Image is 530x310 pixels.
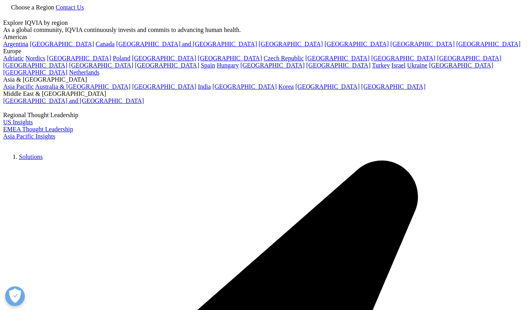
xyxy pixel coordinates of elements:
[3,41,28,47] a: Argentina
[56,4,84,11] a: Contact Us
[3,119,33,125] a: US Insights
[113,55,130,62] a: Poland
[240,62,305,69] a: [GEOGRAPHIC_DATA]
[3,55,24,62] a: Adriatic
[305,55,370,62] a: [GEOGRAPHIC_DATA]
[11,4,54,11] span: Choose a Region
[372,62,390,69] a: Turkey
[69,69,99,76] a: Netherlands
[3,26,527,34] div: As a global community, IQVIA continuously invests and commits to advancing human health.
[3,133,55,140] a: Asia Pacific Insights
[5,286,25,306] button: Open Preferences
[30,41,94,47] a: [GEOGRAPHIC_DATA]
[306,62,370,69] a: [GEOGRAPHIC_DATA]
[3,83,34,90] a: Asia Pacific
[371,55,435,62] a: [GEOGRAPHIC_DATA]
[198,55,262,62] a: [GEOGRAPHIC_DATA]
[3,19,527,26] div: Explore IQVIA by region
[3,126,73,133] a: EMEA Thought Leadership
[391,41,455,47] a: [GEOGRAPHIC_DATA]
[47,55,111,62] a: [GEOGRAPHIC_DATA]
[456,41,521,47] a: [GEOGRAPHIC_DATA]
[69,62,133,69] a: [GEOGRAPHIC_DATA]
[132,55,196,62] a: [GEOGRAPHIC_DATA]
[198,83,211,90] a: India
[212,83,277,90] a: [GEOGRAPHIC_DATA]
[429,62,493,69] a: [GEOGRAPHIC_DATA]
[35,83,130,90] a: Australia & [GEOGRAPHIC_DATA]
[3,62,67,69] a: [GEOGRAPHIC_DATA]
[324,41,389,47] a: [GEOGRAPHIC_DATA]
[135,62,199,69] a: [GEOGRAPHIC_DATA]
[278,83,294,90] a: Korea
[3,76,527,83] div: Asia & [GEOGRAPHIC_DATA]
[3,34,527,41] div: Americas
[258,41,323,47] a: [GEOGRAPHIC_DATA]
[217,62,239,69] a: Hungary
[19,153,43,160] a: Solutions
[116,41,257,47] a: [GEOGRAPHIC_DATA] and [GEOGRAPHIC_DATA]
[437,55,501,62] a: [GEOGRAPHIC_DATA]
[25,55,45,62] a: Nordics
[3,69,67,76] a: [GEOGRAPHIC_DATA]
[392,62,406,69] a: Israel
[3,97,144,104] a: [GEOGRAPHIC_DATA] and [GEOGRAPHIC_DATA]
[361,83,426,90] a: [GEOGRAPHIC_DATA]
[264,55,304,62] a: Czech Republic
[3,112,527,119] div: Regional Thought Leadership
[3,48,527,55] div: Europe
[132,83,196,90] a: [GEOGRAPHIC_DATA]
[201,62,215,69] a: Spain
[96,41,115,47] a: Canada
[3,90,527,97] div: Middle East & [GEOGRAPHIC_DATA]
[295,83,359,90] a: [GEOGRAPHIC_DATA]
[407,62,428,69] a: Ukraine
